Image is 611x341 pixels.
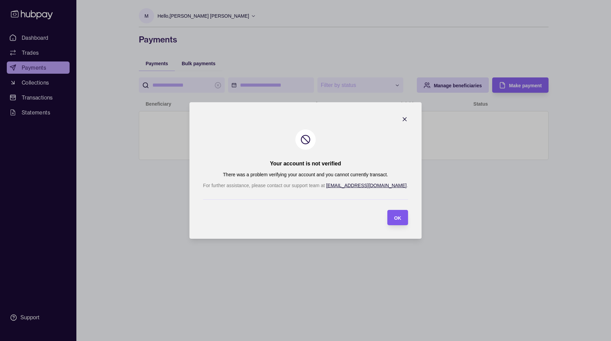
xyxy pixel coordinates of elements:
[223,171,388,178] p: There was a problem verifying your account and you cannot currently transact.
[326,183,407,188] a: [EMAIL_ADDRESS][DOMAIN_NAME]
[394,215,401,221] span: OK
[270,160,341,167] h2: Your account is not verified
[203,182,408,189] p: For further assistance, please contact our support team at .
[387,210,408,225] button: OK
